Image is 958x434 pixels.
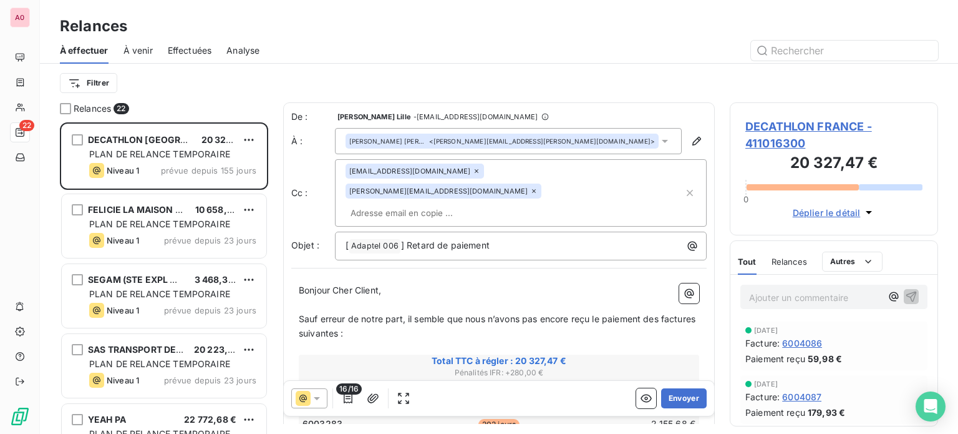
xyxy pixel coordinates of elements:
[745,390,780,403] span: Facture :
[201,134,253,145] span: 20 327,47 €
[346,240,349,250] span: [
[60,122,268,434] div: grid
[661,388,707,408] button: Envoyer
[89,289,230,299] span: PLAN DE RELANCE TEMPORAIRE
[164,235,256,245] span: prévue depuis 23 jours
[754,380,778,388] span: [DATE]
[349,137,655,145] div: <[PERSON_NAME][EMAIL_ADDRESS][PERSON_NAME][DOMAIN_NAME]>
[184,414,236,425] span: 22 772,68 €
[745,406,805,419] span: Paiement reçu
[745,118,922,152] span: DECATHLON FRANCE - 411016300
[349,167,470,175] span: [EMAIL_ADDRESS][DOMAIN_NAME]
[226,44,259,57] span: Analyse
[89,358,230,369] span: PLAN DE RELANCE TEMPORAIRE
[123,44,153,57] span: À venir
[301,367,697,378] span: Pénalités IFR : + 280,00 €
[346,204,490,222] input: Adresse email en copie ...
[195,274,243,285] span: 3 468,35 €
[107,305,139,315] span: Niveau 1
[401,240,490,250] span: ] Retard de paiement
[349,137,427,145] span: [PERSON_NAME] [PERSON_NAME]
[751,41,938,61] input: Rechercher
[10,7,30,27] div: A0
[161,165,256,175] span: prévue depuis 155 jours
[808,406,845,419] span: 179,93 €
[738,257,757,267] span: Tout
[808,352,842,365] span: 59,98 €
[60,73,117,93] button: Filtrer
[164,305,256,315] span: prévue depuis 23 jours
[291,187,335,199] label: Cc :
[88,134,238,145] span: DECATHLON [GEOGRAPHIC_DATA]
[114,103,128,114] span: 22
[743,194,748,204] span: 0
[88,414,126,425] span: YEAH PA
[291,240,319,250] span: Objet :
[745,152,922,177] h3: 20 327,47 €
[89,219,230,229] span: PLAN DE RELANCE TEMPORAIRE
[107,235,139,245] span: Niveau 1
[194,344,248,355] span: 20 223,60 €
[89,149,230,159] span: PLAN DE RELANCE TEMPORAIRE
[745,352,805,365] span: Paiement reçu
[754,327,778,334] span: [DATE]
[349,187,528,195] span: [PERSON_NAME][EMAIL_ADDRESS][DOMAIN_NAME]
[566,417,696,431] td: 2 155,68 €
[164,375,256,385] span: prévue depuis 23 jours
[74,102,111,115] span: Relances
[291,111,335,123] span: De :
[414,113,538,121] span: - [EMAIL_ADDRESS][DOMAIN_NAME]
[822,252,883,272] button: Autres
[19,120,34,131] span: 22
[772,257,807,267] span: Relances
[782,337,822,350] span: 6004086
[337,113,411,121] span: [PERSON_NAME] Lille
[168,44,212,57] span: Effectuées
[349,239,400,254] span: Adaptel 006
[10,407,30,427] img: Logo LeanPay
[336,383,362,395] span: 16/16
[88,204,209,215] span: FELICIE LA MAISON DES BIE
[916,392,946,422] div: Open Intercom Messenger
[88,274,197,285] span: SEGAM (STE EXPL GOLF)
[745,337,780,350] span: Facture :
[299,313,698,338] span: Sauf erreur de notre part, il semble que nous n’avons pas encore reçu le paiement des factures su...
[60,44,109,57] span: À effectuer
[107,165,139,175] span: Niveau 1
[60,15,127,37] h3: Relances
[478,419,520,430] span: 202 jours
[88,344,209,355] span: SAS TRANSPORT DEPAEUW
[291,135,335,147] label: À :
[793,206,861,219] span: Déplier le détail
[302,418,342,430] span: 6003283
[301,355,697,367] span: Total TTC à régler : 20 327,47 €
[299,285,381,295] span: Bonjour Cher Client,
[782,390,821,403] span: 6004087
[107,375,139,385] span: Niveau 1
[195,204,247,215] span: 10 658,34 €
[789,205,879,220] button: Déplier le détail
